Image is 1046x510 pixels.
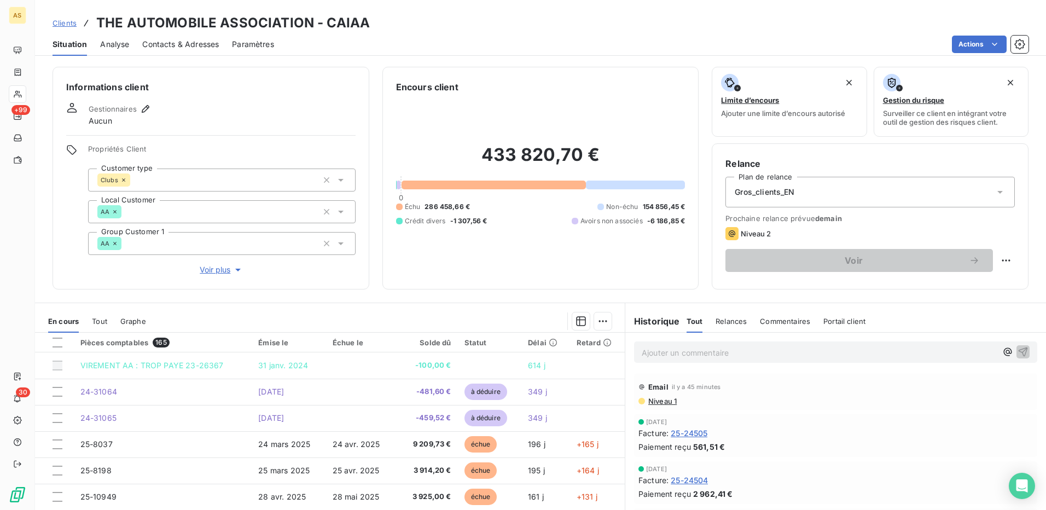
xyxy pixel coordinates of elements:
[693,441,725,453] span: 561,51 €
[671,474,708,486] span: 25-24504
[258,439,310,449] span: 24 mars 2025
[464,489,497,505] span: échue
[450,216,487,226] span: -1 307,56 €
[646,466,667,472] span: [DATE]
[88,144,356,160] span: Propriétés Client
[89,115,112,126] span: Aucun
[725,214,1015,223] span: Prochaine relance prévue
[333,466,380,475] span: 25 avr. 2025
[577,439,598,449] span: +165 j
[333,338,392,347] div: Échue le
[405,202,421,212] span: Échu
[101,240,109,247] span: AA
[405,216,446,226] span: Crédit divers
[405,491,451,502] span: 3 925,00 €
[333,439,380,449] span: 24 avr. 2025
[646,419,667,425] span: [DATE]
[48,317,79,326] span: En cours
[258,492,306,501] span: 28 avr. 2025
[464,436,497,453] span: échue
[80,413,117,422] span: 24-31065
[258,338,319,347] div: Émise le
[200,264,243,275] span: Voir plus
[333,492,380,501] span: 28 mai 2025
[464,410,507,426] span: à déduire
[672,384,721,390] span: il y a 45 minutes
[66,80,356,94] h6: Informations client
[9,7,26,24] div: AS
[100,39,129,50] span: Analyse
[823,317,865,326] span: Portail client
[464,462,497,479] span: échue
[725,157,1015,170] h6: Relance
[528,413,547,422] span: 349 j
[89,105,137,113] span: Gestionnaires
[258,387,284,396] span: [DATE]
[96,13,370,33] h3: THE AUTOMOBILE ASSOCIATION - CAIAA
[399,193,403,202] span: 0
[577,466,599,475] span: +164 j
[80,387,117,396] span: 24-31064
[577,338,618,347] div: Retard
[883,96,944,105] span: Gestion du risque
[464,384,507,400] span: à déduire
[577,492,597,501] span: +131 j
[638,474,669,486] span: Facture :
[638,427,669,439] span: Facture :
[464,338,515,347] div: Statut
[121,239,130,248] input: Ajouter une valeur
[405,465,451,476] span: 3 914,20 €
[121,207,130,217] input: Ajouter une valeur
[721,109,845,118] span: Ajouter une limite d’encours autorisé
[716,317,747,326] span: Relances
[258,413,284,422] span: [DATE]
[721,96,779,105] span: Limite d’encours
[405,360,451,371] span: -100,00 €
[815,214,842,223] span: demain
[80,439,113,449] span: 25-8037
[648,382,669,391] span: Email
[528,439,545,449] span: 196 j
[712,67,867,137] button: Limite d’encoursAjouter une limite d’encours autorisé
[80,338,246,347] div: Pièces comptables
[606,202,638,212] span: Non-échu
[883,109,1019,126] span: Surveiller ce client en intégrant votre outil de gestion des risques client.
[735,187,794,198] span: Gros_clients_EN
[580,216,643,226] span: Avoirs non associés
[258,361,308,370] span: 31 janv. 2024
[528,338,563,347] div: Délai
[405,439,451,450] span: 9 209,73 €
[725,249,993,272] button: Voir
[528,387,547,396] span: 349 j
[405,338,451,347] div: Solde dû
[638,488,691,500] span: Paiement reçu
[120,317,146,326] span: Graphe
[1009,473,1035,499] div: Open Intercom Messenger
[687,317,703,326] span: Tout
[88,264,356,276] button: Voir plus
[53,39,87,50] span: Situation
[625,315,680,328] h6: Historique
[9,486,26,503] img: Logo LeanPay
[405,386,451,397] span: -481,60 €
[741,229,771,238] span: Niveau 2
[528,492,544,501] span: 161 j
[258,466,310,475] span: 25 mars 2025
[142,39,219,50] span: Contacts & Adresses
[760,317,810,326] span: Commentaires
[130,175,139,185] input: Ajouter une valeur
[643,202,685,212] span: 154 856,45 €
[232,39,274,50] span: Paramètres
[647,397,677,405] span: Niveau 1
[80,492,117,501] span: 25-10949
[53,18,77,28] a: Clients
[101,208,109,215] span: AA
[952,36,1007,53] button: Actions
[153,338,169,347] span: 165
[53,19,77,27] span: Clients
[693,488,733,500] span: 2 962,41 €
[671,427,707,439] span: 25-24505
[396,80,458,94] h6: Encours client
[528,361,545,370] span: 614 j
[405,413,451,424] span: -459,52 €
